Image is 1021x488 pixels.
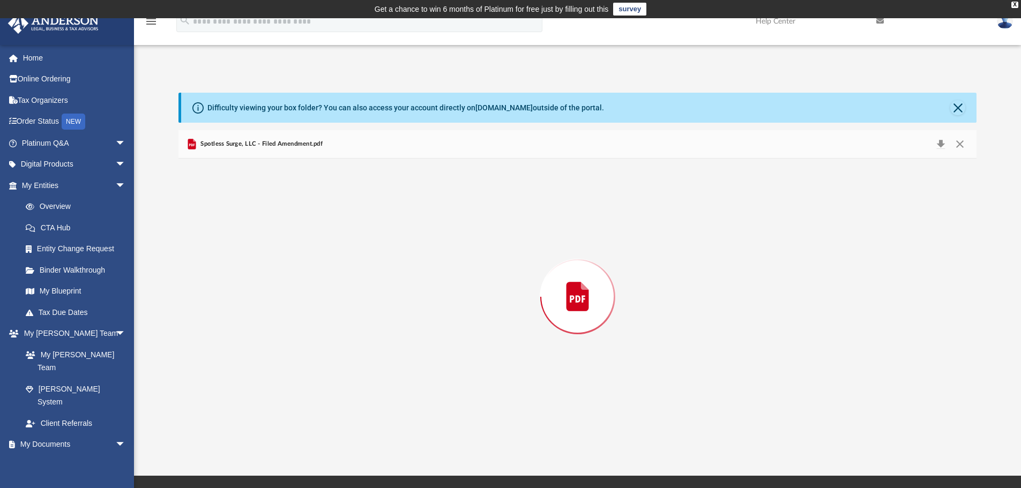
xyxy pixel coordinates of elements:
[115,175,137,197] span: arrow_drop_down
[5,13,102,34] img: Anderson Advisors Platinum Portal
[15,238,142,260] a: Entity Change Request
[15,259,142,281] a: Binder Walkthrough
[15,412,137,434] a: Client Referrals
[15,196,142,217] a: Overview
[15,344,131,378] a: My [PERSON_NAME] Team
[145,20,158,28] a: menu
[198,139,323,149] span: Spotless Surge, LLC - Filed Amendment.pdf
[613,3,646,16] a: survey
[475,103,533,112] a: [DOMAIN_NAME]
[8,175,142,196] a: My Entitiesarrow_drop_down
[15,378,137,412] a: [PERSON_NAME] System
[8,69,142,90] a: Online Ordering
[15,281,137,302] a: My Blueprint
[1011,2,1018,8] div: close
[8,323,137,344] a: My [PERSON_NAME] Teamarrow_drop_down
[8,89,142,111] a: Tax Organizers
[115,323,137,345] span: arrow_drop_down
[8,434,137,455] a: My Documentsarrow_drop_down
[115,132,137,154] span: arrow_drop_down
[115,154,137,176] span: arrow_drop_down
[8,111,142,133] a: Order StatusNEW
[15,217,142,238] a: CTA Hub
[178,130,977,435] div: Preview
[145,15,158,28] i: menu
[997,13,1013,29] img: User Pic
[8,132,142,154] a: Platinum Q&Aarrow_drop_down
[8,47,142,69] a: Home
[62,114,85,130] div: NEW
[115,434,137,456] span: arrow_drop_down
[179,14,191,26] i: search
[8,154,142,175] a: Digital Productsarrow_drop_down
[950,137,970,152] button: Close
[207,102,604,114] div: Difficulty viewing your box folder? You can also access your account directly on outside of the p...
[15,302,142,323] a: Tax Due Dates
[950,100,965,115] button: Close
[931,137,950,152] button: Download
[375,3,609,16] div: Get a chance to win 6 months of Platinum for free just by filling out this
